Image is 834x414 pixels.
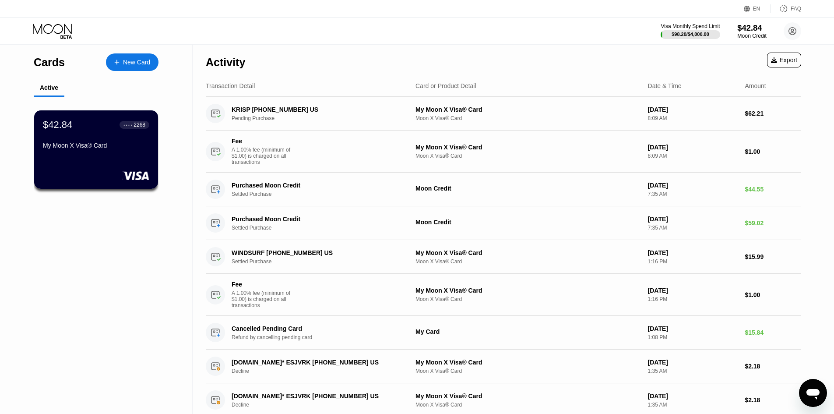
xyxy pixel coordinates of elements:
[745,219,801,226] div: $59.02
[232,191,414,197] div: Settled Purchase
[791,6,801,12] div: FAQ
[232,115,414,121] div: Pending Purchase
[648,182,738,189] div: [DATE]
[648,334,738,340] div: 1:08 PM
[232,334,414,340] div: Refund by cancelling pending card
[737,23,767,39] div: $42.84Moon Credit
[232,182,401,189] div: Purchased Moon Credit
[648,249,738,256] div: [DATE]
[745,291,801,298] div: $1.00
[661,23,720,29] div: Visa Monthly Spend Limit
[232,368,414,374] div: Decline
[771,4,801,13] div: FAQ
[206,350,801,383] div: [DOMAIN_NAME]* ESJVRK [PHONE_NUMBER] USDeclineMy Moon X Visa® CardMoon X Visa® Card[DATE]1:35 AM$...
[648,325,738,332] div: [DATE]
[648,402,738,408] div: 1:35 AM
[206,82,255,89] div: Transaction Detail
[232,281,293,288] div: Fee
[232,216,401,223] div: Purchased Moon Credit
[648,216,738,223] div: [DATE]
[745,186,801,193] div: $44.55
[43,142,149,149] div: My Moon X Visa® Card
[34,110,158,189] div: $42.84● ● ● ●2268My Moon X Visa® Card
[415,106,641,113] div: My Moon X Visa® Card
[415,258,641,265] div: Moon X Visa® Card
[415,219,641,226] div: Moon Credit
[648,368,738,374] div: 1:35 AM
[123,124,132,126] div: ● ● ● ●
[415,82,476,89] div: Card or Product Detail
[415,328,641,335] div: My Card
[206,316,801,350] div: Cancelled Pending CardRefund by cancelling pending cardMy Card[DATE]1:08 PM$15.84
[648,153,738,159] div: 8:09 AM
[745,110,801,117] div: $62.21
[415,153,641,159] div: Moon X Visa® Card
[415,287,641,294] div: My Moon X Visa® Card
[43,119,72,131] div: $42.84
[415,368,641,374] div: Moon X Visa® Card
[415,359,641,366] div: My Moon X Visa® Card
[206,97,801,131] div: KRISP [PHONE_NUMBER] USPending PurchaseMy Moon X Visa® CardMoon X Visa® Card[DATE]8:09 AM$62.21
[767,53,801,67] div: Export
[415,296,641,302] div: Moon X Visa® Card
[123,59,150,66] div: New Card
[232,106,401,113] div: KRISP [PHONE_NUMBER] US
[648,82,682,89] div: Date & Time
[745,82,766,89] div: Amount
[232,225,414,231] div: Settled Purchase
[232,138,293,145] div: Fee
[648,115,738,121] div: 8:09 AM
[672,32,709,37] div: $98.20 / $4,000.00
[206,173,801,206] div: Purchased Moon CreditSettled PurchaseMoon Credit[DATE]7:35 AM$44.55
[648,106,738,113] div: [DATE]
[206,56,245,69] div: Activity
[206,274,801,316] div: FeeA 1.00% fee (minimum of $1.00) is charged on all transactionsMy Moon X Visa® CardMoon X Visa® ...
[661,23,720,39] div: Visa Monthly Spend Limit$98.20/$4,000.00
[134,122,145,128] div: 2268
[206,206,801,240] div: Purchased Moon CreditSettled PurchaseMoon Credit[DATE]7:35 AM$59.02
[206,240,801,274] div: WINDSURF [PHONE_NUMBER] USSettled PurchaseMy Moon X Visa® CardMoon X Visa® Card[DATE]1:16 PM$15.99
[206,131,801,173] div: FeeA 1.00% fee (minimum of $1.00) is charged on all transactionsMy Moon X Visa® CardMoon X Visa® ...
[744,4,771,13] div: EN
[648,144,738,151] div: [DATE]
[40,84,58,91] div: Active
[753,6,760,12] div: EN
[648,359,738,366] div: [DATE]
[737,33,767,39] div: Moon Credit
[737,23,767,32] div: $42.84
[648,393,738,400] div: [DATE]
[415,402,641,408] div: Moon X Visa® Card
[415,393,641,400] div: My Moon X Visa® Card
[415,144,641,151] div: My Moon X Visa® Card
[415,185,641,192] div: Moon Credit
[745,396,801,403] div: $2.18
[771,57,797,64] div: Export
[232,402,414,408] div: Decline
[232,325,401,332] div: Cancelled Pending Card
[232,359,401,366] div: [DOMAIN_NAME]* ESJVRK [PHONE_NUMBER] US
[648,191,738,197] div: 7:35 AM
[232,393,401,400] div: [DOMAIN_NAME]* ESJVRK [PHONE_NUMBER] US
[648,296,738,302] div: 1:16 PM
[648,225,738,231] div: 7:35 AM
[745,329,801,336] div: $15.84
[799,379,827,407] iframe: Button to launch messaging window, conversation in progress
[415,115,641,121] div: Moon X Visa® Card
[648,287,738,294] div: [DATE]
[232,249,401,256] div: WINDSURF [PHONE_NUMBER] US
[232,258,414,265] div: Settled Purchase
[415,249,641,256] div: My Moon X Visa® Card
[745,253,801,260] div: $15.99
[745,363,801,370] div: $2.18
[34,56,65,69] div: Cards
[648,258,738,265] div: 1:16 PM
[232,147,297,165] div: A 1.00% fee (minimum of $1.00) is charged on all transactions
[745,148,801,155] div: $1.00
[232,290,297,308] div: A 1.00% fee (minimum of $1.00) is charged on all transactions
[106,53,158,71] div: New Card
